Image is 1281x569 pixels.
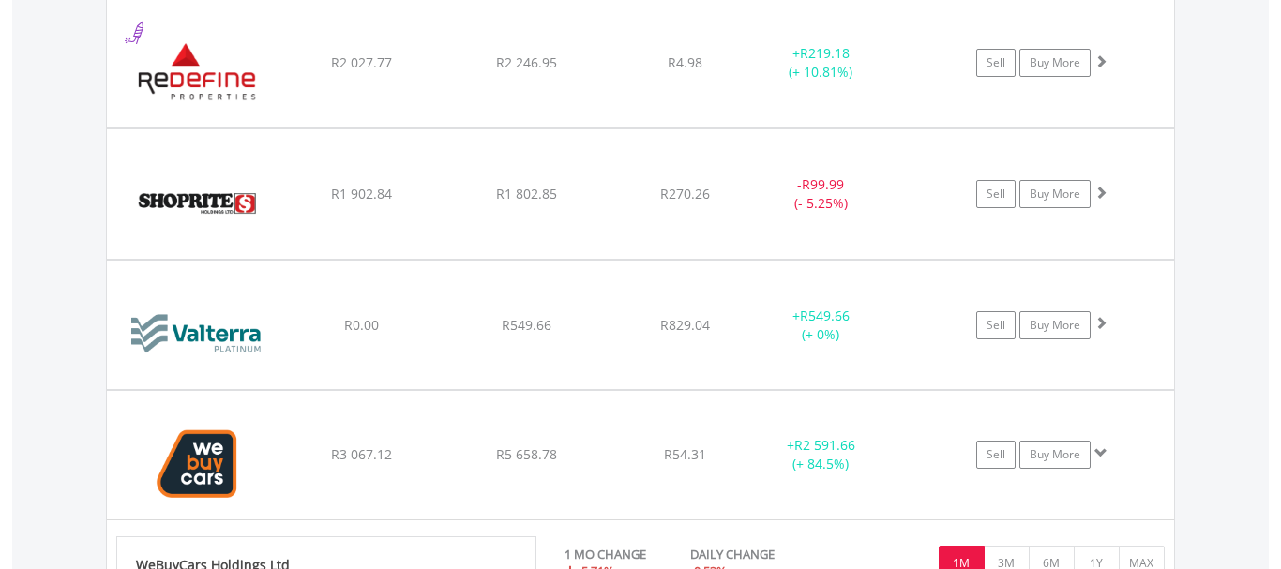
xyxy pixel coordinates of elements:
a: Buy More [1019,180,1091,208]
span: R2 027.77 [331,53,392,71]
span: R549.66 [502,316,551,334]
span: R54.31 [664,445,706,463]
span: R2 591.66 [794,436,855,454]
a: Sell [976,180,1016,208]
a: Sell [976,441,1016,469]
a: Buy More [1019,441,1091,469]
span: R3 067.12 [331,445,392,463]
span: R549.66 [800,307,850,324]
div: + (+ 10.81%) [750,44,892,82]
a: Buy More [1019,311,1091,339]
span: R0.00 [344,316,379,334]
a: Sell [976,311,1016,339]
span: R99.99 [802,175,844,193]
span: R829.04 [660,316,710,334]
div: + (+ 0%) [750,307,892,344]
img: EQU.ZA.VAL.png [116,284,278,384]
div: - (- 5.25%) [750,175,892,213]
div: DAILY CHANGE [690,546,840,563]
a: Sell [976,49,1016,77]
span: R1 802.85 [496,185,557,202]
a: Buy More [1019,49,1091,77]
span: R4.98 [668,53,702,71]
span: R219.18 [800,44,850,62]
span: R2 246.95 [496,53,557,71]
span: R1 902.84 [331,185,392,202]
div: 1 MO CHANGE [565,546,646,563]
span: R270.26 [660,185,710,202]
span: R5 658.78 [496,445,557,463]
img: EQU.ZA.RDF.png [116,22,278,123]
div: + (+ 84.5%) [750,436,892,473]
img: EQU.ZA.SHP.png [116,153,278,254]
img: EQU.ZA.WBC.png [116,414,278,515]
